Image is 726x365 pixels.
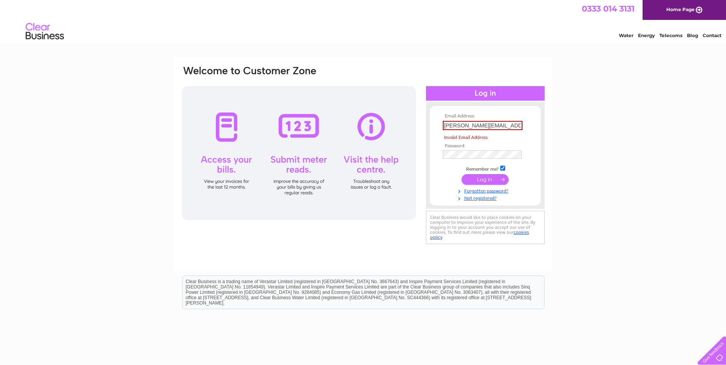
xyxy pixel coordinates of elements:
a: Forgotten password? [443,187,530,194]
a: cookies policy [430,230,529,240]
a: Energy [638,33,655,38]
a: Telecoms [659,33,682,38]
th: Password: [441,143,530,149]
th: Email Address: [441,114,530,119]
a: Not registered? [443,194,530,201]
img: logo.png [25,20,64,43]
div: Clear Business would like to place cookies on your computer to improve your experience of the sit... [426,211,545,244]
a: Water [619,33,633,38]
div: Clear Business is a trading name of Verastar Limited (registered in [GEOGRAPHIC_DATA] No. 3667643... [183,4,544,37]
a: 0333 014 3131 [582,4,635,13]
a: Contact [703,33,721,38]
td: Remember me? [441,165,530,172]
span: Invalid Email Address [444,135,488,140]
a: Blog [687,33,698,38]
input: Submit [462,174,509,185]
